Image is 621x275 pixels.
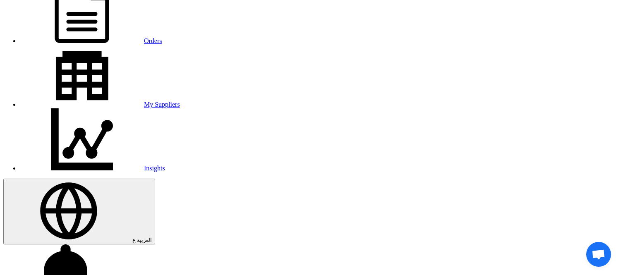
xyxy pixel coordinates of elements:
a: Insights [20,165,165,172]
span: ع [132,237,136,243]
div: Open chat [586,242,611,267]
a: Orders [20,37,162,44]
button: العربية ع [3,179,155,244]
span: العربية [137,237,152,243]
a: My Suppliers [20,101,180,108]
